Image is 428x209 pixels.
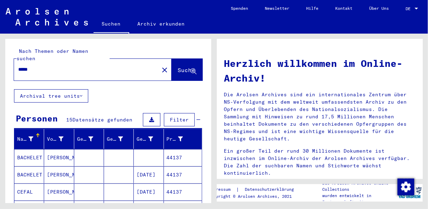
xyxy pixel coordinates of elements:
div: Geburtsdatum [137,135,153,143]
mat-cell: [PERSON_NAME] [44,149,74,166]
img: Arolsen_neg.svg [6,8,88,26]
div: Nachname [17,135,33,143]
div: Vorname [47,133,74,145]
div: Vorname [47,135,63,143]
div: Geburtsname [77,133,104,145]
div: Geburtsdatum [137,133,163,145]
mat-label: Nach Themen oder Namen suchen [16,48,88,62]
p: Die Arolsen Archives Online-Collections [322,180,397,193]
mat-cell: 44137 [164,166,202,183]
span: DE [406,6,413,11]
mat-header-cell: Nachname [14,129,44,149]
p: Die Arolsen Archives sind ein internationales Zentrum über NS-Verfolgung mit dem weltweit umfasse... [224,91,416,142]
span: Datensätze gefunden [73,117,133,123]
p: Copyright © Arolsen Archives, 2021 [208,193,302,200]
span: Suche [178,67,195,74]
div: Personen [16,112,58,125]
mat-cell: CEFAL [14,183,44,200]
mat-icon: close [160,66,169,74]
mat-header-cell: Geburt‏ [104,129,134,149]
mat-cell: [DATE] [134,166,164,183]
p: wurden entwickelt in Partnerschaft mit [322,193,397,205]
span: Filter [170,117,189,123]
a: Datenschutzerklärung [239,186,302,193]
a: Suchen [94,15,129,34]
mat-cell: 44137 [164,149,202,166]
button: Clear [158,63,172,77]
p: Ein großer Teil der rund 30 Millionen Dokumente ist inzwischen im Online-Archiv der Arolsen Archi... [224,147,416,177]
button: Filter [164,113,195,126]
mat-header-cell: Prisoner # [164,129,202,149]
mat-cell: [DATE] [134,183,164,200]
button: Archival tree units [14,89,88,103]
div: Geburtsname [77,135,93,143]
a: Impressum [208,186,236,193]
div: Geburt‏ [107,133,133,145]
div: Prisoner # [167,133,193,145]
mat-cell: BACHELET [14,149,44,166]
mat-cell: BACHELET [14,166,44,183]
a: Archiv erkunden [129,15,193,32]
mat-cell: 44137 [164,183,202,200]
mat-cell: [PERSON_NAME] [44,166,74,183]
div: | [208,186,302,193]
mat-cell: [PERSON_NAME] [44,183,74,200]
mat-header-cell: Geburtsname [74,129,104,149]
h1: Herzlich willkommen im Online-Archiv! [224,56,416,85]
button: Suche [172,59,202,81]
div: Geburt‏ [107,135,123,143]
mat-header-cell: Geburtsdatum [134,129,164,149]
span: 15 [67,117,73,123]
div: Nachname [17,133,44,145]
img: Zustimmung ändern [398,179,414,195]
div: Prisoner # [167,135,183,143]
mat-header-cell: Vorname [44,129,74,149]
